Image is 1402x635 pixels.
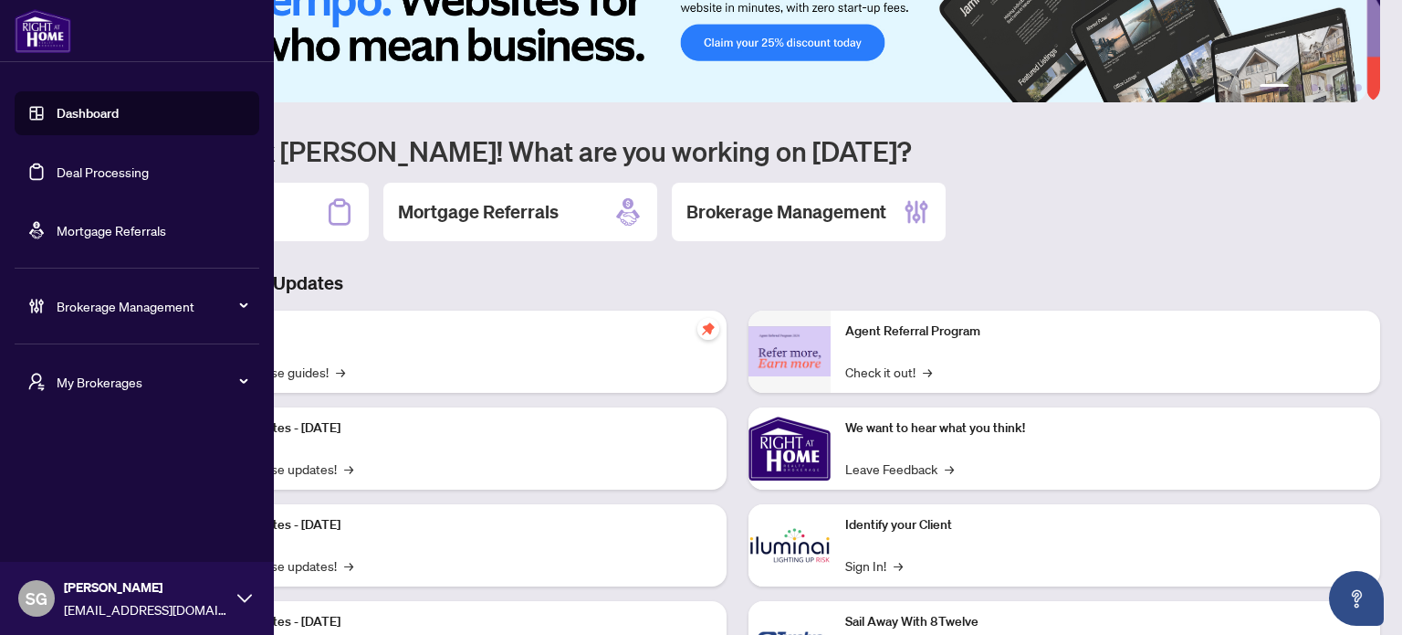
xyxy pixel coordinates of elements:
[845,322,1365,342] p: Agent Referral Program
[697,318,719,340] span: pushpin
[845,418,1365,439] p: We want to hear what you think!
[686,199,886,225] h2: Brokerage Management
[57,164,149,180] a: Deal Processing
[845,612,1365,632] p: Sail Away With 8Twelve
[192,418,712,439] p: Platform Updates - [DATE]
[192,612,712,632] p: Platform Updates - [DATE]
[344,556,353,576] span: →
[192,322,712,342] p: Self-Help
[27,373,46,391] span: user-switch
[57,105,119,122] a: Dashboard
[64,577,228,598] span: [PERSON_NAME]
[748,504,831,587] img: Identify your Client
[1311,84,1318,91] button: 3
[1296,84,1303,91] button: 2
[845,515,1365,535] p: Identify your Client
[1355,84,1362,91] button: 6
[57,222,166,238] a: Mortgage Referrals
[1340,84,1347,91] button: 5
[748,407,831,490] img: We want to hear what you think!
[57,296,246,316] span: Brokerage Management
[945,459,954,479] span: →
[344,459,353,479] span: →
[15,9,71,53] img: logo
[398,199,559,225] h2: Mortgage Referrals
[894,556,903,576] span: →
[95,270,1380,296] h3: Brokerage & Industry Updates
[95,133,1380,168] h1: Welcome back [PERSON_NAME]! What are you working on [DATE]?
[336,362,345,382] span: →
[57,372,246,392] span: My Brokerages
[64,599,228,619] span: [EMAIL_ADDRESS][DOMAIN_NAME]
[1260,84,1289,91] button: 1
[845,362,932,382] a: Check it out!→
[845,459,954,479] a: Leave Feedback→
[26,586,47,611] span: SG
[192,515,712,535] p: Platform Updates - [DATE]
[1329,571,1384,626] button: Open asap
[845,556,903,576] a: Sign In!→
[748,326,831,376] img: Agent Referral Program
[923,362,932,382] span: →
[1325,84,1333,91] button: 4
